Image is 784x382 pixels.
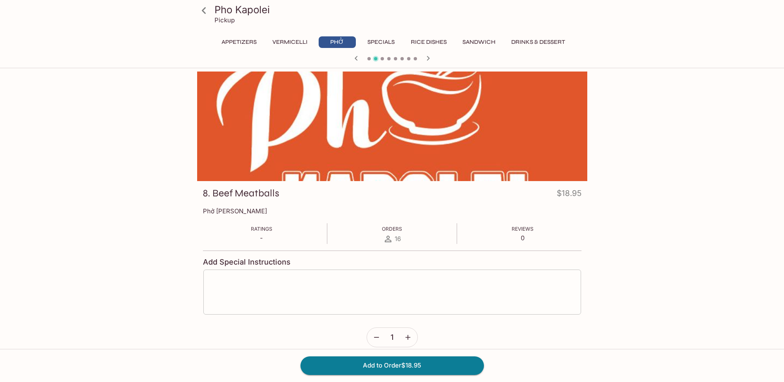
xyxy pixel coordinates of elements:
[203,207,581,215] p: Phở [PERSON_NAME]
[251,226,272,232] span: Ratings
[512,234,534,242] p: 0
[507,36,570,48] button: Drinks & Dessert
[214,3,584,16] h3: Pho Kapolei
[203,187,279,200] h3: 8. Beef Meatballs
[557,187,581,203] h4: $18.95
[217,36,261,48] button: Appetizers
[382,226,402,232] span: Orders
[512,226,534,232] span: Reviews
[268,36,312,48] button: Vermicelli
[203,258,581,267] h4: Add Special Instructions
[319,36,356,48] button: Phở
[458,36,500,48] button: Sandwich
[395,235,401,243] span: 16
[214,16,235,24] p: Pickup
[251,234,272,242] p: -
[391,333,393,342] span: 1
[300,356,484,375] button: Add to Order$18.95
[197,72,587,181] div: 8. Beef Meatballs
[362,36,400,48] button: Specials
[406,36,451,48] button: Rice Dishes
